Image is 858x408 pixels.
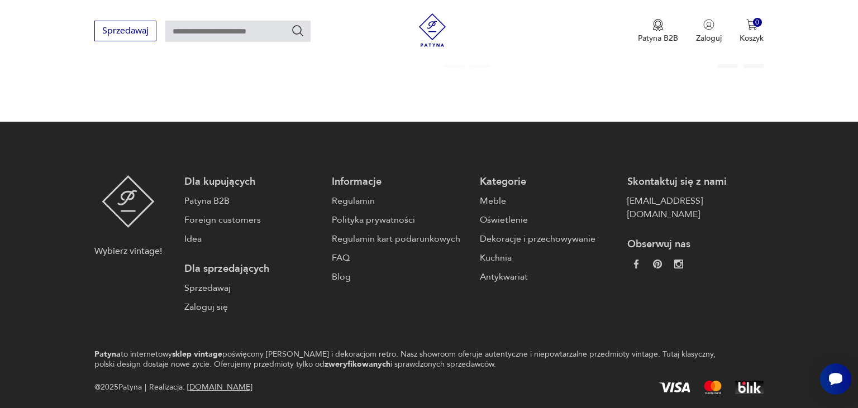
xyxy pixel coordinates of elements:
button: Sprzedawaj [94,21,156,41]
p: Dla sprzedających [184,262,321,276]
a: Meble [480,194,616,208]
span: Realizacja: [149,381,252,394]
a: FAQ [332,251,468,265]
a: Ikona medaluPatyna B2B [638,19,678,44]
a: [EMAIL_ADDRESS][DOMAIN_NAME] [627,194,764,221]
img: 37d27d81a828e637adc9f9cb2e3d3a8a.webp [653,260,662,268]
img: Ikona koszyka [746,19,757,30]
button: Patyna B2B [638,19,678,44]
p: Patyna B2B [638,33,678,44]
a: Patyna B2B [184,194,321,208]
a: Antykwariat [480,270,616,284]
img: Patyna - sklep z meblami i dekoracjami vintage [416,13,449,47]
a: Regulamin [332,194,468,208]
p: Zaloguj [696,33,722,44]
a: [DOMAIN_NAME] [187,382,252,392]
a: Kuchnia [480,251,616,265]
p: Wybierz vintage! [94,244,162,258]
strong: sklep vintage [172,349,222,359]
img: Ikonka użytkownika [703,19,714,30]
p: Obserwuj nas [627,238,764,251]
img: Patyna - sklep z meblami i dekoracjami vintage [102,175,155,228]
iframe: Smartsupp widget button [820,363,851,395]
div: 0 [753,18,762,27]
p: to internetowy poświęcony [PERSON_NAME] i dekoracjom retro. Nasz showroom oferuje autentyczne i n... [94,349,724,369]
img: Ikona medalu [652,19,664,31]
img: Mastercard [704,381,722,394]
img: BLIK [735,381,764,394]
span: @ 2025 Patyna [94,381,142,394]
button: 0Koszyk [740,19,764,44]
p: Skontaktuj się z nami [627,175,764,189]
strong: Patyna [94,349,121,359]
a: Regulamin kart podarunkowych [332,232,468,246]
div: | [145,381,146,394]
img: Visa [659,382,690,392]
a: Blog [332,270,468,284]
p: Dla kupujących [184,175,321,189]
a: Sprzedawaj [94,28,156,36]
a: Polityka prywatności [332,213,468,227]
button: Szukaj [291,24,304,37]
a: Idea [184,232,321,246]
img: da9060093f698e4c3cedc1453eec5031.webp [632,260,641,268]
button: Zaloguj [696,19,722,44]
a: Oświetlenie [480,213,616,227]
img: c2fd9cf7f39615d9d6839a72ae8e59e5.webp [674,260,683,268]
a: Foreign customers [184,213,321,227]
a: Sprzedawaj [184,281,321,295]
strong: zweryfikowanych [325,359,390,369]
a: Dekoracje i przechowywanie [480,232,616,246]
a: Zaloguj się [184,300,321,314]
p: Koszyk [740,33,764,44]
p: Informacje [332,175,468,189]
p: Kategorie [480,175,616,189]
